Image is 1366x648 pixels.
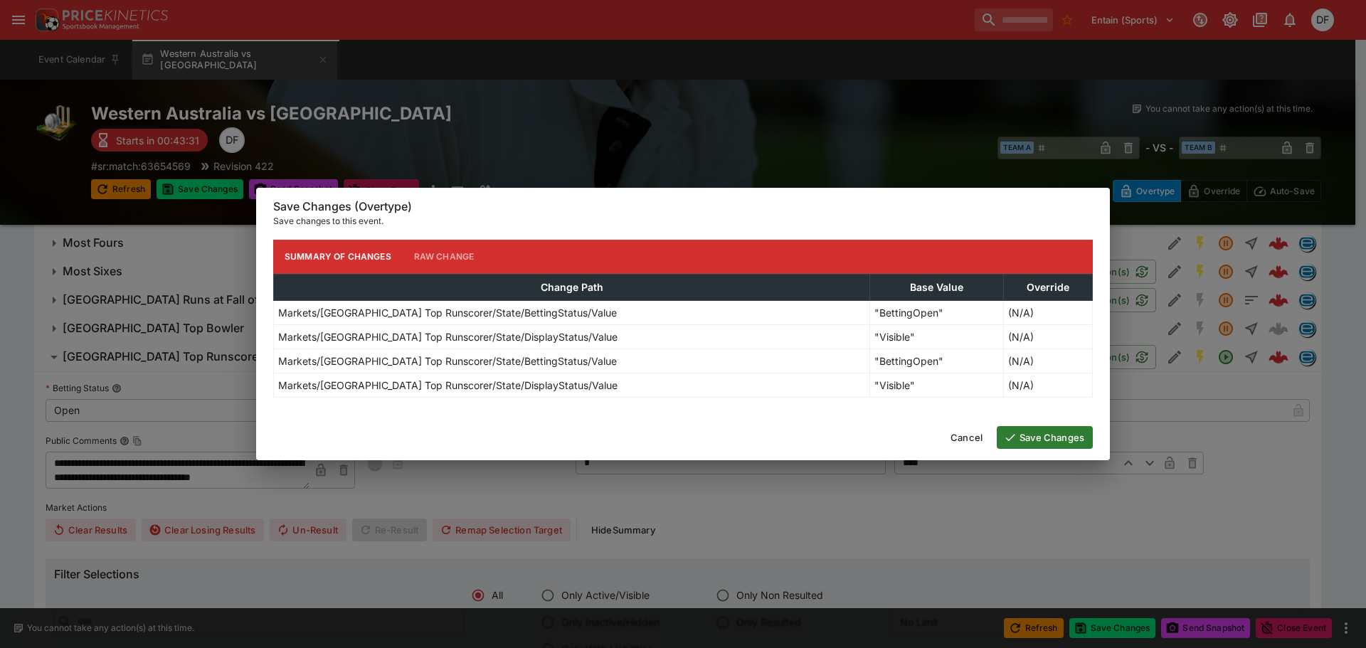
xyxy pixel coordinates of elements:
button: Summary of Changes [273,240,403,274]
td: (N/A) [1004,300,1093,324]
button: Raw Change [403,240,486,274]
h6: Save Changes (Overtype) [273,199,1093,214]
p: Markets/[GEOGRAPHIC_DATA] Top Runscorer/State/BettingStatus/Value [278,305,617,320]
td: (N/A) [1004,324,1093,349]
button: Cancel [942,426,991,449]
td: "Visible" [870,324,1004,349]
td: "Visible" [870,373,1004,397]
td: (N/A) [1004,349,1093,373]
th: Base Value [870,274,1004,300]
td: "BettingOpen" [870,300,1004,324]
td: (N/A) [1004,373,1093,397]
p: Save changes to this event. [273,214,1093,228]
p: Markets/[GEOGRAPHIC_DATA] Top Runscorer/State/DisplayStatus/Value [278,329,618,344]
p: Markets/[GEOGRAPHIC_DATA] Top Runscorer/State/BettingStatus/Value [278,354,617,368]
th: Override [1004,274,1093,300]
button: Save Changes [997,426,1093,449]
td: "BettingOpen" [870,349,1004,373]
th: Change Path [274,274,870,300]
p: Markets/[GEOGRAPHIC_DATA] Top Runscorer/State/DisplayStatus/Value [278,378,618,393]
